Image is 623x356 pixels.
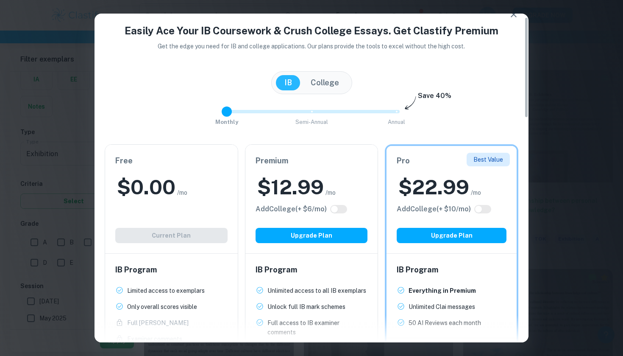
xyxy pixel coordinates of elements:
[405,96,416,110] img: subscription-arrow.svg
[256,264,368,276] h6: IB Program
[115,264,228,276] h6: IB Program
[105,23,518,38] h4: Easily Ace Your IB Coursework & Crush College Essays. Get Clastify Premium
[127,286,205,295] p: Limited access to exemplars
[397,155,506,167] h6: Pro
[473,155,503,164] p: Best Value
[295,119,328,125] span: Semi-Annual
[267,302,345,311] p: Unlock full IB mark schemes
[267,286,366,295] p: Unlimited access to all IB exemplars
[397,228,506,243] button: Upgrade Plan
[388,119,405,125] span: Annual
[177,188,187,197] span: /mo
[471,188,481,197] span: /mo
[117,174,175,201] h2: $ 0.00
[418,91,451,105] h6: Save 40%
[397,204,471,214] h6: Click to see all the additional College features.
[409,302,475,311] p: Unlimited Clai messages
[257,174,324,201] h2: $ 12.99
[215,119,238,125] span: Monthly
[256,204,327,214] h6: Click to see all the additional College features.
[146,42,477,51] p: Get the edge you need for IB and college applications. Our plans provide the tools to excel witho...
[397,264,506,276] h6: IB Program
[325,188,336,197] span: /mo
[115,155,228,167] h6: Free
[256,155,368,167] h6: Premium
[256,228,368,243] button: Upgrade Plan
[127,302,197,311] p: Only overall scores visible
[276,75,300,90] button: IB
[398,174,469,201] h2: $ 22.99
[302,75,348,90] button: College
[409,286,476,295] p: Everything in Premium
